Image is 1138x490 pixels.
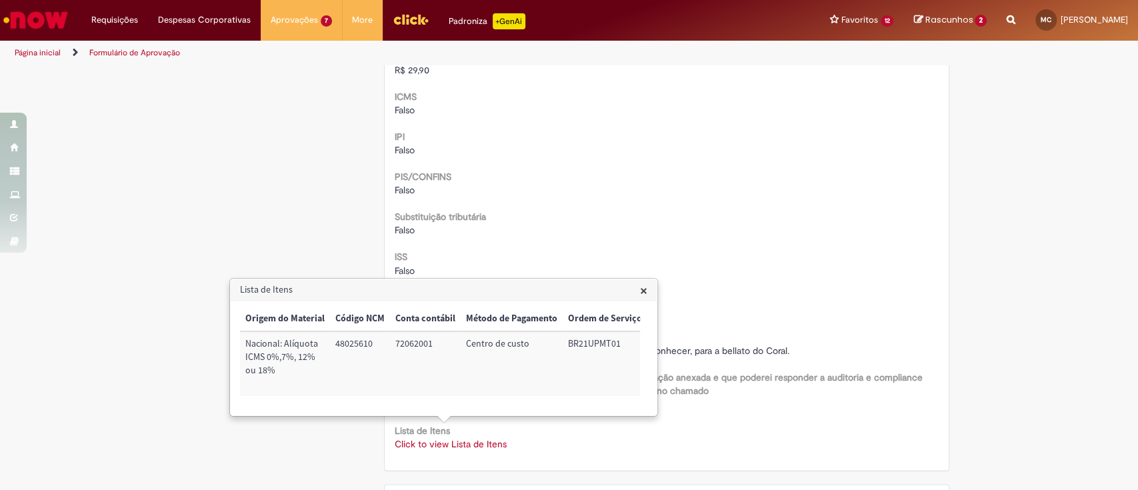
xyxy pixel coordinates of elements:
span: Favoritos [841,13,878,27]
td: Método de Pagamento: Centro de custo [461,331,563,396]
span: Falso [395,144,415,156]
span: Requisições [91,13,138,27]
span: × [640,281,647,299]
span: Aprovações [271,13,318,27]
span: Rascunhos [925,13,973,26]
th: Código NCM [330,307,390,331]
span: 12 [881,15,894,27]
div: Padroniza [449,13,525,29]
b: IPI [395,131,405,143]
b: ISS [395,251,407,263]
a: Click to view Lista de Itens [395,437,507,449]
a: Página inicial [15,47,61,58]
span: Falso [395,184,415,196]
td: Código NCM: 48025610 [330,331,390,396]
span: Falso [395,264,415,276]
b: ICMS [395,91,417,103]
th: Ordem de Serviço [563,307,647,331]
th: Conta contábil [390,307,461,331]
span: MC [1041,15,1051,24]
b: Declaro que as informações preenchidas correspondem a cotação anexada e que poderei responder a a... [395,371,923,396]
img: ServiceNow [1,7,70,33]
span: Despesas Corporativas [158,13,251,27]
b: PIS/CONFINS [395,171,451,183]
span: Falso [395,104,415,116]
img: click_logo_yellow_360x200.png [393,9,429,29]
span: 7 [321,15,332,27]
h3: Lista de Itens [231,279,657,301]
p: +GenAi [493,13,525,29]
b: Lista de Itens [395,424,450,436]
ul: Trilhas de página [10,41,749,65]
td: Origem do Material: Nacional: Alíquota ICMS 0%,7%, 12% ou 18% [240,331,330,396]
a: Rascunhos [913,14,987,27]
td: Conta contábil: 72062001 [390,331,461,396]
th: Método de Pagamento [461,307,563,331]
span: R$ 29,90 [395,64,429,76]
span: More [352,13,373,27]
span: [PERSON_NAME] [1061,14,1128,25]
td: Ordem de Serviço: BR21UPMT01 [563,331,647,396]
a: Formulário de Aprovação [89,47,180,58]
span: 2 [975,15,987,27]
div: Lista de Itens [229,278,658,417]
span: Falso [395,224,415,236]
b: Substituição tributária [395,211,486,223]
button: Close [640,283,647,297]
th: Origem do Material [240,307,330,331]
